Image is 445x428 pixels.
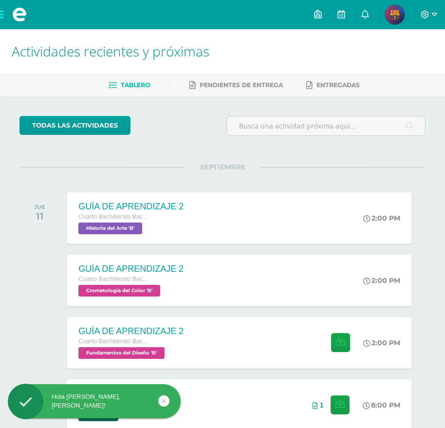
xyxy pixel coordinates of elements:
[385,5,405,24] img: e2cc278f57f63dae46b7a76269f6ecc0.png
[109,77,150,93] a: Tablero
[34,204,45,210] div: JUE
[34,210,45,222] div: 11
[200,81,283,89] span: Pendientes de entrega
[316,81,360,89] span: Entregadas
[320,401,324,409] span: 1
[78,223,142,234] span: Historia del Arte 'B'
[78,276,151,282] span: Cuarto Bachillerato Bachillerato en CCLL con Orientación en Diseño Gráfico
[363,276,400,285] div: 2:00 PM
[78,285,160,297] span: Cromatología del Color 'B'
[78,264,184,274] div: GUÍA DE APRENDIZAJE 2
[363,401,400,409] div: 8:00 PM
[78,213,151,220] span: Cuarto Bachillerato Bachillerato en CCLL con Orientación en Diseño Gráfico
[306,77,360,93] a: Entregadas
[189,77,283,93] a: Pendientes de entrega
[12,42,209,60] span: Actividades recientes y próximas
[185,163,261,171] span: SEPTIEMBRE
[78,338,151,345] span: Cuarto Bachillerato Bachillerato en CCLL con Orientación en Diseño Gráfico
[8,392,181,410] div: Hola [PERSON_NAME], [PERSON_NAME]!
[363,214,400,223] div: 2:00 PM
[19,116,130,135] a: todas las Actividades
[121,81,150,89] span: Tablero
[363,338,400,347] div: 2:00 PM
[227,116,425,135] input: Busca una actividad próxima aquí...
[78,326,184,336] div: GUÍA DE APRENDIZAJE 2
[78,347,165,359] span: Fundamentos del Diseño 'B'
[313,401,324,409] div: Archivos entregados
[78,202,184,212] div: GUÍA DE APRENDIZAJE 2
